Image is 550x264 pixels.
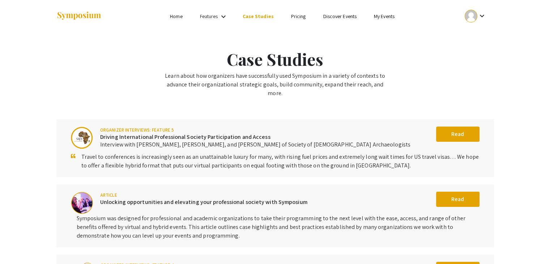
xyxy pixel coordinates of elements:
img: Driving International Professional Society Participation and Access [71,127,93,149]
img: Unlocking opportunities and elevating your professional society with Symposium [71,192,93,214]
a: Pricing [291,13,306,20]
img: Symposium by ForagerOne [56,11,102,21]
div: Travel to conferences is increasingly seen as an unattainable luxury for many, with rising fuel p... [81,153,479,170]
iframe: Chat [5,231,31,259]
a: Case Studies [243,13,274,20]
button: Read [436,127,479,142]
a: My Events [374,13,395,20]
a: Home [170,13,182,20]
div: Case Studies [161,47,389,72]
h6: Unlocking opportunities and elevating your professional society with Symposium [100,199,307,205]
button: Read [436,192,479,207]
mat-icon: Expand Features list [219,12,228,21]
a: Features [200,13,218,20]
div: Article [100,192,307,199]
div: Symposium was designed for professional and academic organizations to take their programming to t... [77,214,479,240]
div: Organizer interviews: Feature 5 [100,127,410,133]
button: Expand account dropdown [457,8,494,24]
h6: Driving International Professional Society Participation and Access [100,133,410,140]
mat-icon: Expand account dropdown [477,12,486,20]
a: Discover Events [323,13,357,20]
div: Interview with [PERSON_NAME], [PERSON_NAME], and [PERSON_NAME] of Society of [DEMOGRAPHIC_DATA] A... [100,140,410,149]
div: Learn about how organizers have successfully used Symposium in a variety of contexts to advance t... [161,72,389,98]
